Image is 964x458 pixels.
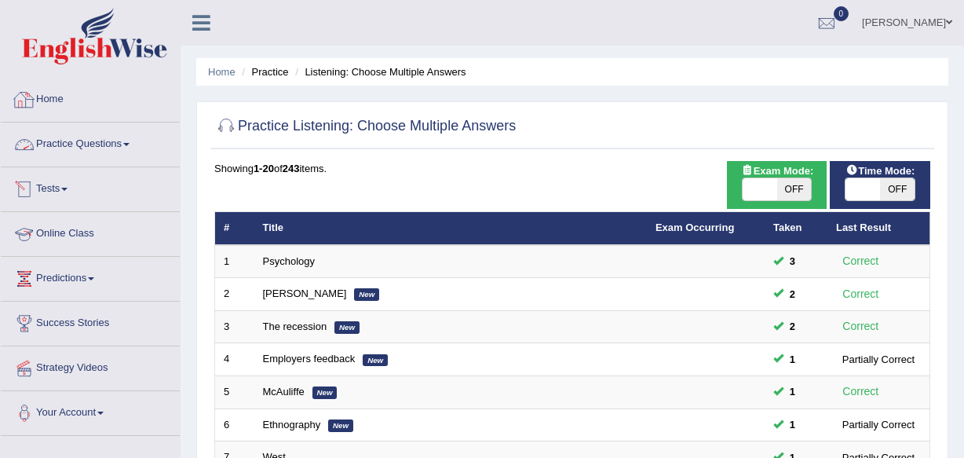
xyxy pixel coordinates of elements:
[215,245,254,278] td: 1
[328,420,353,432] em: New
[263,353,356,365] a: Employers feedback
[1,167,180,207] a: Tests
[777,178,812,200] span: OFF
[836,252,885,270] div: Correct
[283,163,300,174] b: 243
[208,66,236,78] a: Home
[836,351,921,368] div: Partially Correct
[783,253,802,269] span: You can still take this question
[1,78,180,117] a: Home
[735,163,820,179] span: Exam Mode:
[880,178,915,200] span: OFF
[215,343,254,376] td: 4
[783,286,802,302] span: You can still take this question
[765,212,827,245] th: Taken
[1,212,180,251] a: Online Class
[834,6,849,21] span: 0
[1,346,180,386] a: Strategy Videos
[263,386,305,398] a: McAuliffe
[363,354,388,367] em: New
[839,163,921,179] span: Time Mode:
[263,321,327,332] a: The recession
[655,222,734,233] a: Exam Occurring
[215,310,254,343] td: 3
[254,212,647,245] th: Title
[238,64,288,79] li: Practice
[214,115,516,138] h2: Practice Listening: Choose Multiple Answers
[312,387,338,399] em: New
[215,409,254,442] td: 6
[727,161,827,209] div: Show exams occurring in exams
[1,391,180,431] a: Your Account
[215,278,254,311] td: 2
[254,163,274,174] b: 1-20
[291,64,466,79] li: Listening: Choose Multiple Answers
[836,383,885,401] div: Correct
[783,383,802,400] span: You can still take this question
[215,376,254,409] td: 5
[354,288,379,301] em: New
[263,419,321,431] a: Ethnography
[263,255,315,267] a: Psychology
[1,257,180,296] a: Predictions
[263,288,347,299] a: [PERSON_NAME]
[836,285,885,303] div: Correct
[783,351,802,368] span: You can still take this question
[836,317,885,335] div: Correct
[827,212,930,245] th: Last Result
[783,416,802,433] span: You can still take this question
[783,318,802,335] span: You can still take this question
[214,161,930,176] div: Showing of items.
[215,212,254,245] th: #
[334,321,360,334] em: New
[1,123,180,162] a: Practice Questions
[836,416,921,433] div: Partially Correct
[1,302,180,341] a: Success Stories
